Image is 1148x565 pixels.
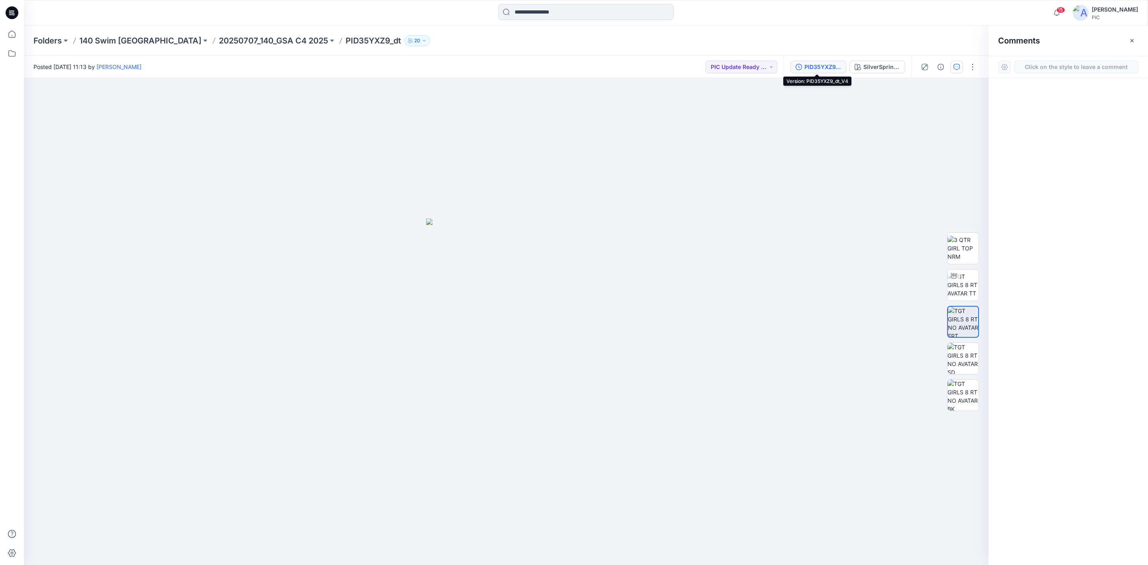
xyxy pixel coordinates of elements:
[96,63,142,70] a: [PERSON_NAME]
[219,35,328,46] a: 20250707_140_GSA C4 2025
[863,63,900,71] div: SilverSprings
[1092,14,1138,20] div: PIC
[947,343,979,374] img: TGT GIRLS 8 RT NO AVATAR SD
[804,63,841,71] div: PID35YXZ9_dt_V4
[79,35,201,46] a: 140 Swim [GEOGRAPHIC_DATA]
[934,61,947,73] button: Details
[414,36,420,45] p: 20
[849,61,905,73] button: SilverSprings
[1056,7,1065,13] span: 15
[1073,5,1089,21] img: avatar
[346,35,401,46] p: PID35YXZ9_dt
[33,63,142,71] span: Posted [DATE] 11:13 by
[1014,61,1138,73] button: Click on the style to leave a comment
[947,380,979,411] img: TGT GIRLS 8 RT NO AVATAR BK
[404,35,430,46] button: 20
[947,272,979,297] img: TGT GIRLS 8 RT AVATAR TT
[948,307,978,337] img: TGT GIRLS 8 RT NO AVATAR FRT
[947,236,979,261] img: 3 QTR GIRL TOP NRM
[33,35,62,46] a: Folders
[998,36,1040,45] h2: Comments
[1092,5,1138,14] div: [PERSON_NAME]
[790,61,846,73] button: PID35YXZ9_dt_V4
